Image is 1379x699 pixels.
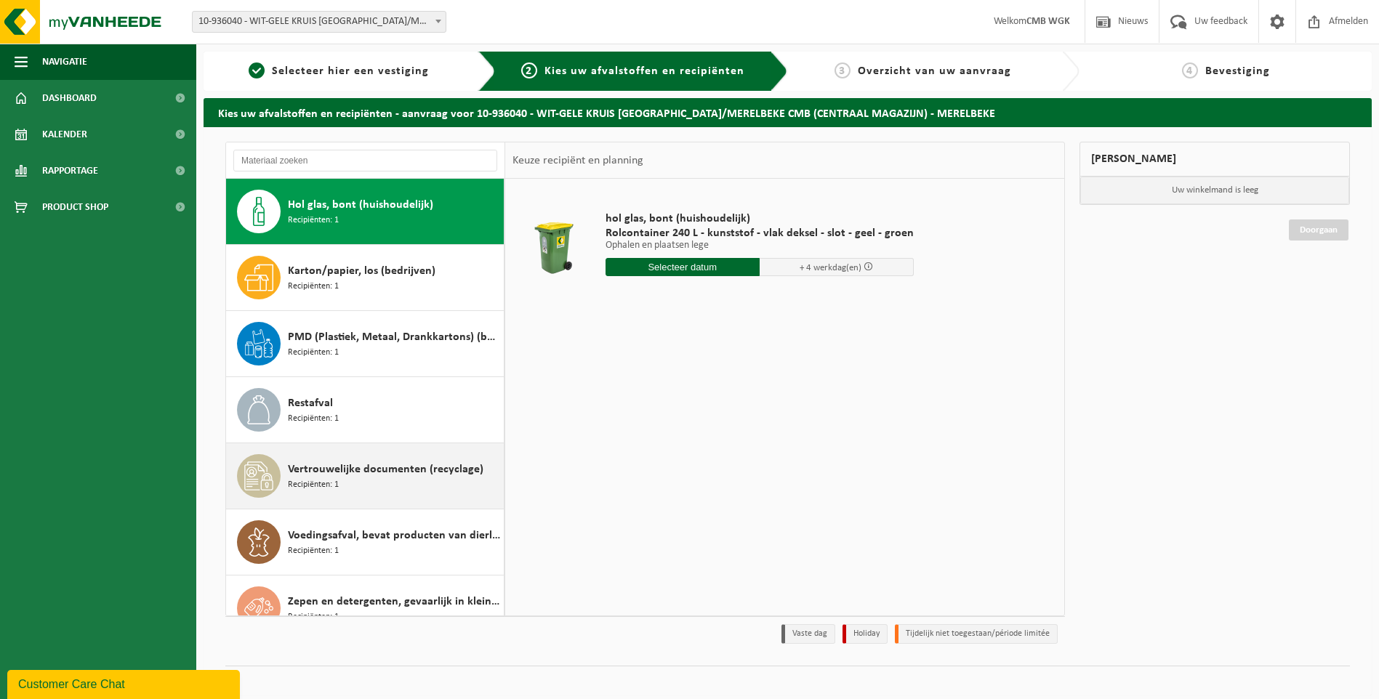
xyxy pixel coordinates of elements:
span: Bevestiging [1205,65,1270,77]
a: Doorgaan [1289,219,1348,241]
span: Zepen en detergenten, gevaarlijk in kleinverpakking [288,593,500,610]
span: Voedingsafval, bevat producten van dierlijke oorsprong, onverpakt, categorie 3 [288,527,500,544]
span: Overzicht van uw aanvraag [858,65,1011,77]
h2: Kies uw afvalstoffen en recipiënten - aanvraag voor 10-936040 - WIT-GELE KRUIS [GEOGRAPHIC_DATA]/... [204,98,1372,126]
iframe: chat widget [7,667,243,699]
button: PMD (Plastiek, Metaal, Drankkartons) (bedrijven) Recipiënten: 1 [226,311,504,377]
li: Tijdelijk niet toegestaan/période limitée [895,624,1058,644]
span: Product Shop [42,189,108,225]
strong: CMB WGK [1026,16,1070,27]
span: Hol glas, bont (huishoudelijk) [288,196,433,214]
input: Selecteer datum [606,258,760,276]
span: Recipiënten: 1 [288,544,339,558]
span: Kalender [42,116,87,153]
span: Recipiënten: 1 [288,346,339,360]
span: Recipiënten: 1 [288,478,339,492]
span: Vertrouwelijke documenten (recyclage) [288,461,483,478]
span: Navigatie [42,44,87,80]
li: Vaste dag [781,624,835,644]
span: + 4 werkdag(en) [800,263,861,272]
span: Recipiënten: 1 [288,610,339,624]
button: Voedingsafval, bevat producten van dierlijke oorsprong, onverpakt, categorie 3 Recipiënten: 1 [226,509,504,575]
span: Recipiënten: 1 [288,214,339,227]
span: Kies uw afvalstoffen en recipiënten [544,65,744,77]
span: 3 [835,62,851,78]
p: Ophalen en plaatsen lege [606,241,914,251]
span: 4 [1182,62,1198,78]
span: Dashboard [42,80,97,116]
span: 2 [521,62,537,78]
span: PMD (Plastiek, Metaal, Drankkartons) (bedrijven) [288,328,500,346]
span: 1 [249,62,265,78]
span: Selecteer hier een vestiging [272,65,429,77]
span: Recipiënten: 1 [288,280,339,294]
span: Karton/papier, los (bedrijven) [288,262,435,280]
span: Recipiënten: 1 [288,412,339,426]
button: Hol glas, bont (huishoudelijk) Recipiënten: 1 [226,179,504,245]
div: [PERSON_NAME] [1080,142,1350,177]
span: hol glas, bont (huishoudelijk) [606,211,914,226]
button: Zepen en detergenten, gevaarlijk in kleinverpakking Recipiënten: 1 [226,575,504,641]
p: Uw winkelmand is leeg [1080,177,1349,204]
button: Karton/papier, los (bedrijven) Recipiënten: 1 [226,245,504,311]
li: Holiday [843,624,888,644]
span: 10-936040 - WIT-GELE KRUIS OOST-VLAANDEREN/MERELBEKE CMB (CENTRAAL MAGAZIJN) - MERELBEKE [193,12,446,32]
a: 1Selecteer hier een vestiging [211,62,467,80]
div: Keuze recipiënt en planning [505,142,651,179]
span: Rapportage [42,153,98,189]
button: Restafval Recipiënten: 1 [226,377,504,443]
span: Restafval [288,395,333,412]
span: 10-936040 - WIT-GELE KRUIS OOST-VLAANDEREN/MERELBEKE CMB (CENTRAAL MAGAZIJN) - MERELBEKE [192,11,446,33]
span: Rolcontainer 240 L - kunststof - vlak deksel - slot - geel - groen [606,226,914,241]
button: Vertrouwelijke documenten (recyclage) Recipiënten: 1 [226,443,504,509]
input: Materiaal zoeken [233,150,497,171]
